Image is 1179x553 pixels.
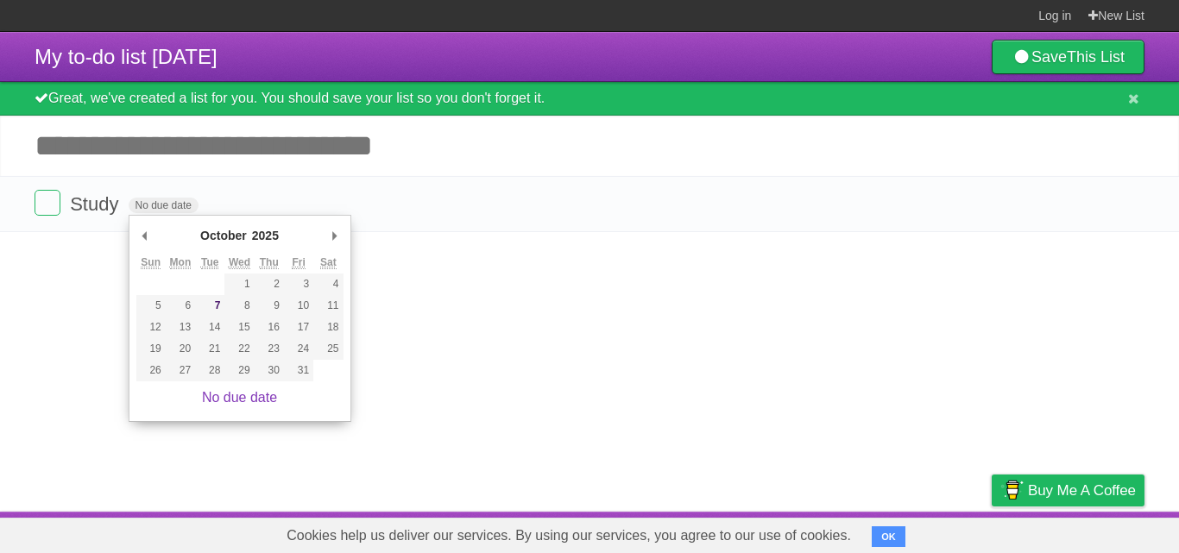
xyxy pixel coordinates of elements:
abbr: Saturday [320,256,337,269]
button: 2 [255,273,284,295]
a: Suggest a feature [1036,516,1144,549]
label: Done [35,190,60,216]
button: 6 [166,295,195,317]
div: 2025 [249,223,281,248]
button: 21 [195,338,224,360]
abbr: Sunday [141,256,161,269]
button: 13 [166,317,195,338]
button: 22 [224,338,254,360]
a: Terms [911,516,949,549]
button: Previous Month [136,223,154,248]
button: 28 [195,360,224,381]
button: 20 [166,338,195,360]
button: 14 [195,317,224,338]
button: Next Month [326,223,344,248]
button: 23 [255,338,284,360]
a: No due date [202,390,277,405]
button: 25 [313,338,343,360]
abbr: Thursday [260,256,279,269]
button: 1 [224,273,254,295]
span: Buy me a coffee [1028,475,1136,506]
button: 12 [136,317,166,338]
button: 26 [136,360,166,381]
a: About [762,516,798,549]
button: 30 [255,360,284,381]
button: 16 [255,317,284,338]
button: 5 [136,295,166,317]
abbr: Friday [292,256,305,269]
span: Study [70,193,123,215]
button: 9 [255,295,284,317]
span: Cookies help us deliver our services. By using our services, you agree to our use of cookies. [269,518,868,553]
button: OK [872,526,905,547]
span: My to-do list [DATE] [35,45,218,68]
button: 11 [313,295,343,317]
button: 4 [313,273,343,295]
a: Privacy [969,516,1014,549]
a: Developers [819,516,889,549]
button: 24 [284,338,313,360]
button: 10 [284,295,313,317]
div: October [198,223,249,248]
abbr: Wednesday [229,256,250,269]
button: 29 [224,360,254,381]
button: 18 [313,317,343,338]
b: This List [1067,48,1125,66]
button: 15 [224,317,254,338]
button: 17 [284,317,313,338]
a: SaveThis List [992,40,1144,74]
abbr: Monday [170,256,192,269]
span: No due date [129,198,199,213]
button: 31 [284,360,313,381]
button: 8 [224,295,254,317]
abbr: Tuesday [201,256,218,269]
button: 7 [195,295,224,317]
a: Buy me a coffee [992,474,1144,506]
img: Buy me a coffee [1000,475,1024,505]
button: 19 [136,338,166,360]
button: 3 [284,273,313,295]
button: 27 [166,360,195,381]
